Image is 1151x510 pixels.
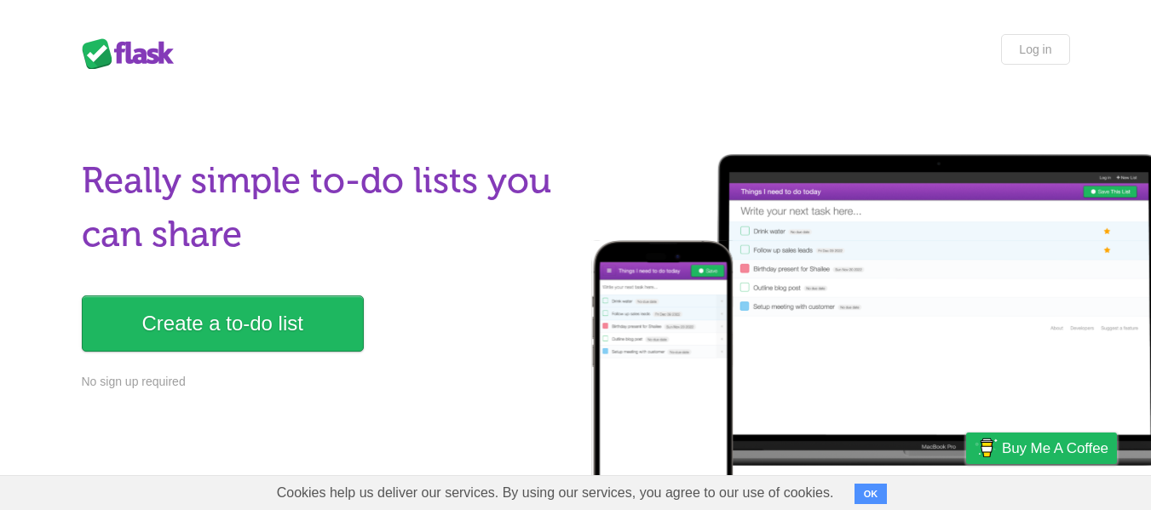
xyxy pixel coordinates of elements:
[260,476,851,510] span: Cookies help us deliver our services. By using our services, you agree to our use of cookies.
[82,38,184,69] div: Flask Lists
[82,154,566,261] h1: Really simple to-do lists you can share
[82,373,566,391] p: No sign up required
[1001,34,1069,65] a: Log in
[975,433,998,462] img: Buy me a coffee
[966,433,1117,464] a: Buy me a coffee
[855,484,888,504] button: OK
[1002,433,1108,463] span: Buy me a coffee
[82,295,364,352] a: Create a to-do list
